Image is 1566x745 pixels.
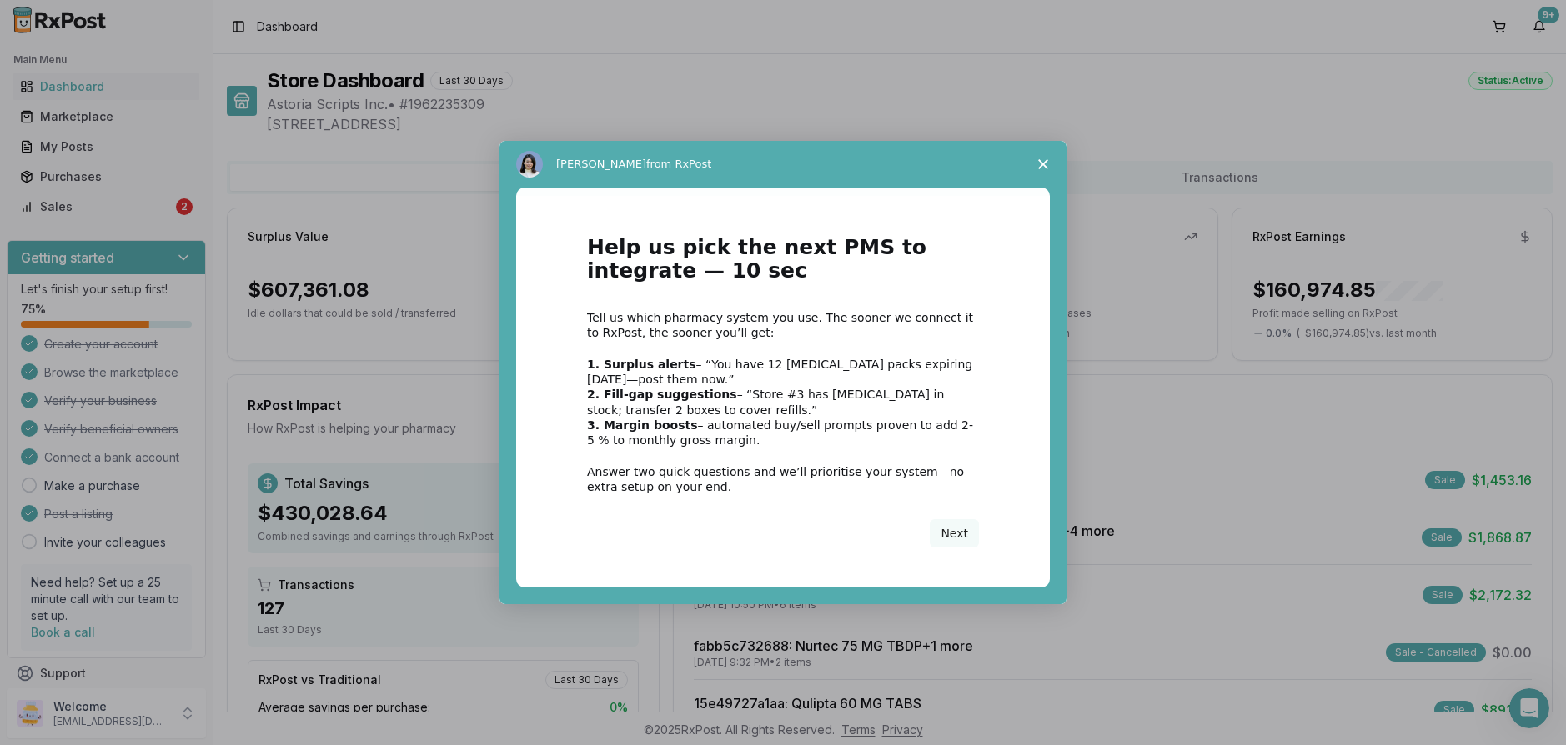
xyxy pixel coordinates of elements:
[587,387,979,417] div: – “Store #3 has [MEDICAL_DATA] in stock; transfer 2 boxes to cover refills.”
[516,151,543,177] img: Profile image for Alice
[556,157,646,170] span: [PERSON_NAME]
[587,357,979,387] div: – “You have 12 [MEDICAL_DATA] packs expiring [DATE]—post them now.”
[587,236,979,293] h1: Help us pick the next PMS to integrate — 10 sec
[930,519,979,547] button: Next
[1020,141,1067,187] span: Close survey
[646,157,711,170] span: from RxPost
[587,387,737,401] b: 2. Fill-gap suggestions
[587,310,979,340] div: Tell us which pharmacy system you use. The sooner we connect it to RxPost, the sooner you’ll get:
[587,418,698,432] b: 3. Margin boosts
[587,417,979,447] div: – automated buy/sell prompts proven to add 2-5 % to monthly gross margin.
[587,464,979,494] div: Answer two quick questions and we’ll prioritise your system—no extra setup on your end.
[587,357,696,371] b: 1. Surplus alerts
